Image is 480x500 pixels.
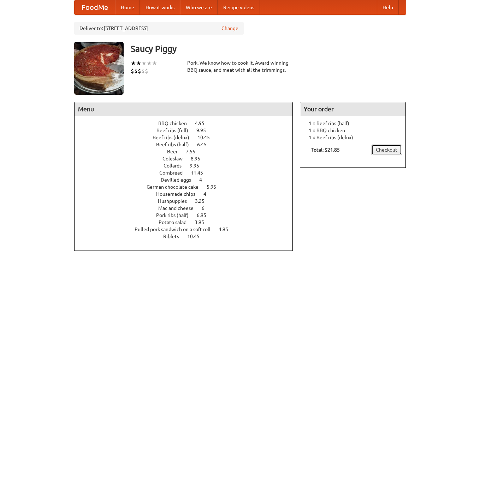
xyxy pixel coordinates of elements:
[135,227,241,232] a: Pulled pork sandwich on a soft roll 4.95
[311,147,340,153] b: Total: $21.85
[159,170,190,176] span: Cornbread
[158,198,194,204] span: Hushpuppies
[197,135,217,140] span: 10.45
[195,120,212,126] span: 4.95
[300,102,405,116] h4: Your order
[115,0,140,14] a: Home
[304,127,402,134] li: 1 × BBQ chicken
[147,59,152,67] li: ★
[147,184,229,190] a: German chocolate cake 5.95
[199,177,209,183] span: 4
[153,135,223,140] a: Beef ribs (delux) 10.45
[152,59,157,67] li: ★
[186,149,202,154] span: 7.55
[159,219,217,225] a: Potato salad 3.95
[190,163,206,169] span: 9.95
[197,212,213,218] span: 6.95
[153,135,196,140] span: Beef ribs (delux)
[202,205,212,211] span: 6
[74,22,244,35] div: Deliver to: [STREET_ADDRESS]
[74,42,124,95] img: angular.jpg
[156,212,219,218] a: Pork ribs (half) 6.95
[75,0,115,14] a: FoodMe
[158,205,218,211] a: Mac and cheese 6
[191,170,210,176] span: 11.45
[187,234,207,239] span: 10.45
[156,128,195,133] span: Beef ribs (full)
[158,120,218,126] a: BBQ chicken 4.95
[159,170,216,176] a: Cornbread 11.45
[195,198,212,204] span: 3.25
[131,59,136,67] li: ★
[164,163,189,169] span: Collards
[304,134,402,141] li: 1 × Beef ribs (delux)
[138,67,141,75] li: $
[158,198,218,204] a: Hushpuppies 3.25
[140,0,180,14] a: How it works
[156,191,202,197] span: Housemade chips
[161,177,215,183] a: Devilled eggs 4
[159,219,194,225] span: Potato salad
[218,0,260,14] a: Recipe videos
[136,59,141,67] li: ★
[371,145,402,155] a: Checkout
[196,128,213,133] span: 9.95
[162,156,190,161] span: Coleslaw
[156,142,220,147] a: Beef ribs (half) 6.45
[131,67,134,75] li: $
[131,42,406,56] h3: Saucy Piggy
[163,234,213,239] a: Riblets 10.45
[158,205,201,211] span: Mac and cheese
[167,149,208,154] a: Beer 7.55
[156,142,196,147] span: Beef ribs (half)
[167,149,185,154] span: Beer
[141,59,147,67] li: ★
[304,120,402,127] li: 1 × Beef ribs (half)
[156,212,196,218] span: Pork ribs (half)
[197,142,214,147] span: 6.45
[203,191,213,197] span: 4
[195,219,211,225] span: 3.95
[134,67,138,75] li: $
[180,0,218,14] a: Who we are
[158,120,194,126] span: BBQ chicken
[147,184,206,190] span: German chocolate cake
[207,184,223,190] span: 5.95
[161,177,198,183] span: Devilled eggs
[377,0,399,14] a: Help
[221,25,238,32] a: Change
[162,156,213,161] a: Coleslaw 8.95
[219,227,235,232] span: 4.95
[163,234,186,239] span: Riblets
[191,156,207,161] span: 8.95
[156,128,219,133] a: Beef ribs (full) 9.95
[187,59,293,73] div: Pork. We know how to cook it. Award-winning BBQ sauce, and meat with all the trimmings.
[156,191,219,197] a: Housemade chips 4
[141,67,145,75] li: $
[135,227,218,232] span: Pulled pork sandwich on a soft roll
[145,67,148,75] li: $
[164,163,212,169] a: Collards 9.95
[75,102,293,116] h4: Menu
